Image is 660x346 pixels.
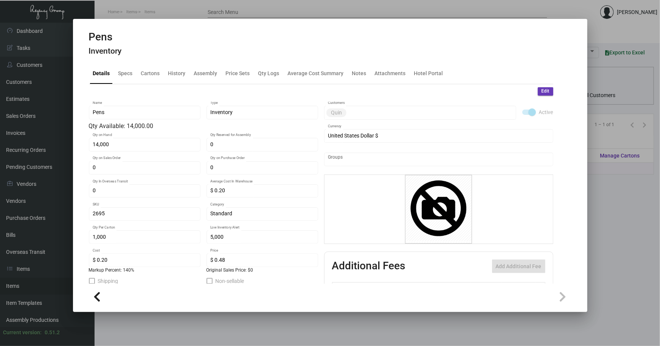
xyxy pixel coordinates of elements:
h4: Inventory [89,46,122,56]
div: Qty Logs [258,70,280,77]
div: Details [93,70,110,77]
th: Active [332,283,355,296]
span: Edit [542,88,550,94]
button: Edit [538,87,553,96]
div: Average Cost Summary [288,70,344,77]
div: Specs [118,70,133,77]
span: Active [539,108,553,117]
th: Price type [502,283,536,296]
button: Add Additional Fee [492,259,545,273]
div: History [168,70,186,77]
div: Cartons [141,70,160,77]
div: Price Sets [226,70,250,77]
div: Qty Available: 14,000.00 [89,122,318,131]
mat-chip: Quin [326,108,346,117]
input: Add new.. [328,156,549,162]
span: Non-sellable [216,276,244,286]
h2: Additional Fees [332,259,405,273]
th: Cost [440,283,471,296]
h2: Pens [89,31,122,43]
th: Price [471,283,502,296]
span: Add Additional Fee [496,263,542,269]
div: Attachments [375,70,406,77]
span: Shipping [98,276,118,286]
div: Hotel Portal [414,70,443,77]
div: Notes [352,70,366,77]
div: Current version: [3,329,42,337]
input: Add new.. [348,110,512,116]
th: Type [355,283,440,296]
div: Assembly [194,70,217,77]
div: 0.51.2 [45,329,60,337]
